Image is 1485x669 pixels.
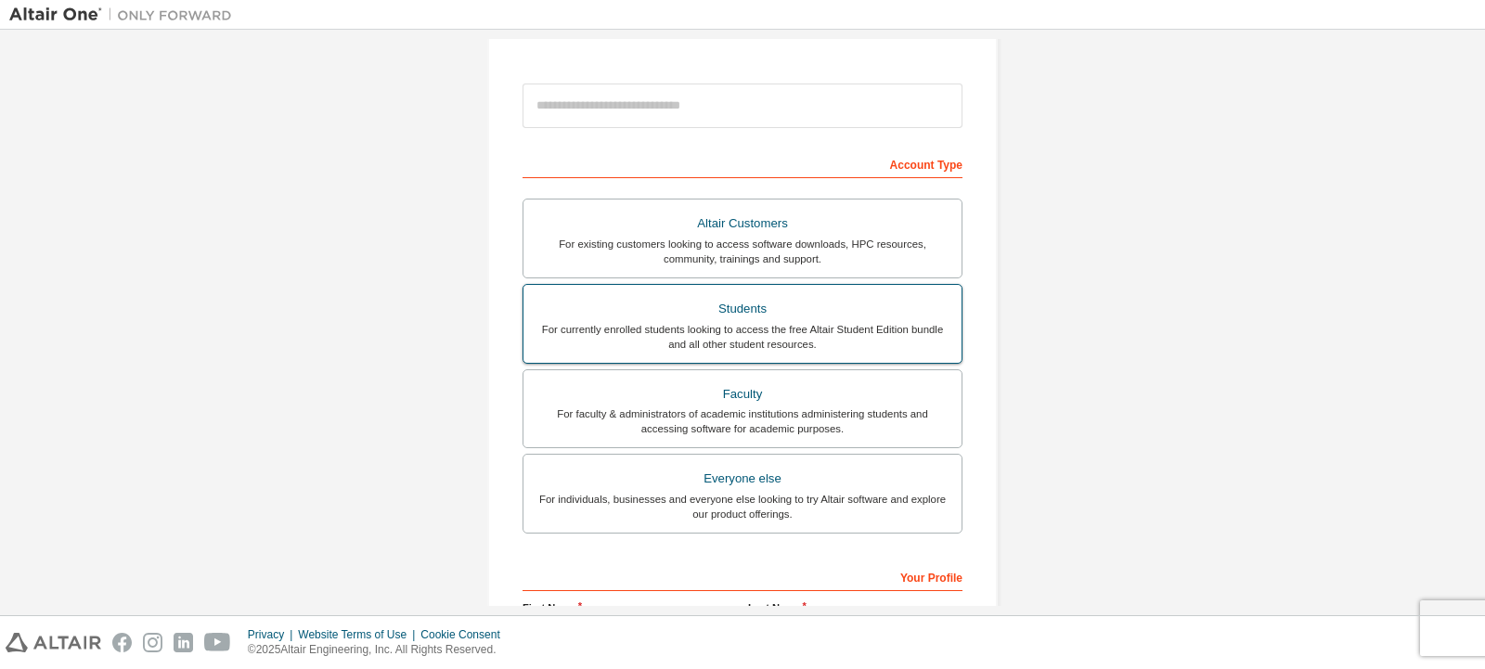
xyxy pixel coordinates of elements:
[204,633,231,652] img: youtube.svg
[248,642,511,658] p: © 2025 Altair Engineering, Inc. All Rights Reserved.
[535,406,950,436] div: For faculty & administrators of academic institutions administering students and accessing softwa...
[535,296,950,322] div: Students
[6,633,101,652] img: altair_logo.svg
[535,237,950,266] div: For existing customers looking to access software downloads, HPC resources, community, trainings ...
[535,466,950,492] div: Everyone else
[523,600,737,615] label: First Name
[748,600,962,615] label: Last Name
[9,6,241,24] img: Altair One
[523,561,962,591] div: Your Profile
[248,627,298,642] div: Privacy
[420,627,510,642] div: Cookie Consent
[535,211,950,237] div: Altair Customers
[298,627,420,642] div: Website Terms of Use
[535,381,950,407] div: Faculty
[112,633,132,652] img: facebook.svg
[143,633,162,652] img: instagram.svg
[174,633,193,652] img: linkedin.svg
[535,492,950,521] div: For individuals, businesses and everyone else looking to try Altair software and explore our prod...
[523,148,962,178] div: Account Type
[535,322,950,352] div: For currently enrolled students looking to access the free Altair Student Edition bundle and all ...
